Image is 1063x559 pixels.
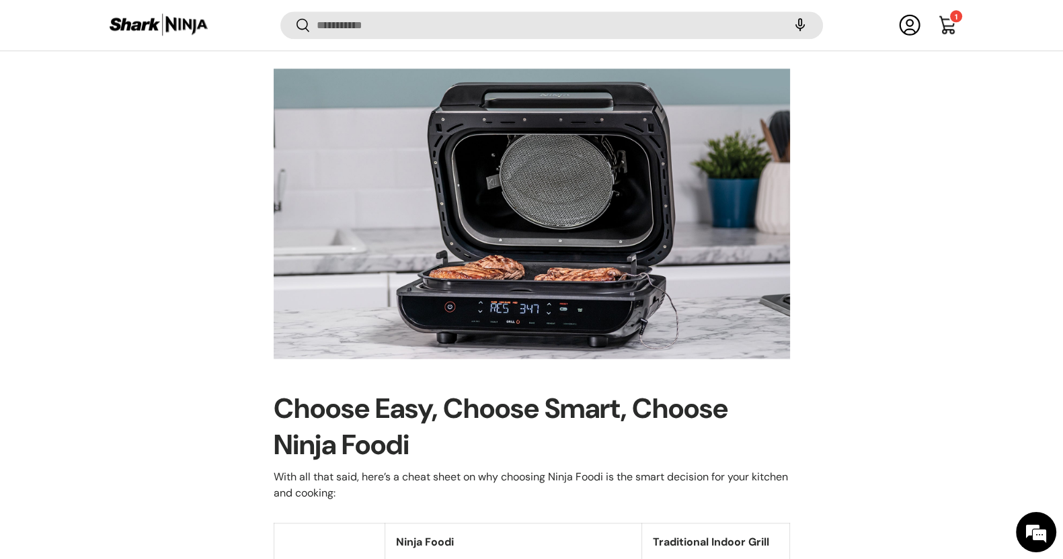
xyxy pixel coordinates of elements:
[108,12,209,38] img: Shark Ninja Philippines
[274,470,788,500] span: With all that said, here’s a cheat sheet on why choosing Ninja Foodi is the smart decision for yo...
[274,391,790,464] h2: Choose Easy, Choose Smart, Choose Ninja Foodi
[396,535,454,549] strong: Ninja Foodi
[653,535,769,549] strong: Traditional Indoor Grill
[955,12,957,21] span: 1
[274,58,790,364] img: almost-smokeless-grilling-with-ninja-foodi-xl-grill-and-air-fryer-full-view-sharkninja-philippines
[779,11,822,40] speech-search-button: Search by voice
